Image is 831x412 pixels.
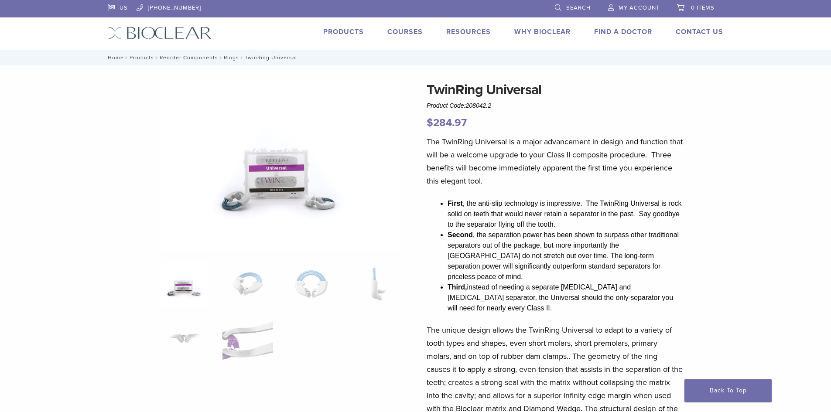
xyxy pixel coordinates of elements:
[130,54,154,61] a: Products
[323,27,364,36] a: Products
[427,116,467,129] bdi: 284.97
[286,262,336,306] img: TwinRing Universal - Image 3
[448,230,683,282] li: , the separation power has been shown to surpass other traditional separators out of the package,...
[222,262,273,306] img: TwinRing Universal - Image 2
[427,116,433,129] span: $
[108,27,212,39] img: Bioclear
[514,27,571,36] a: Why Bioclear
[159,317,209,361] img: TwinRing Universal - Image 5
[594,27,652,36] a: Find A Doctor
[218,55,224,60] span: /
[448,282,683,313] li: instead of needing a separate [MEDICAL_DATA] and [MEDICAL_DATA] separator, the Universal should t...
[102,50,730,65] nav: TwinRing Universal
[448,198,683,230] li: , the anti-slip technology is impressive. The TwinRing Universal is rock solid on teeth that woul...
[684,379,772,402] a: Back To Top
[446,27,491,36] a: Resources
[239,55,245,60] span: /
[466,102,491,109] span: 208042.2
[676,27,723,36] a: Contact Us
[105,54,124,61] a: Home
[387,27,423,36] a: Courses
[160,54,218,61] a: Reorder Components
[427,79,683,100] h1: TwinRing Universal
[691,4,715,11] span: 0 items
[124,55,130,60] span: /
[427,135,683,187] p: The TwinRing Universal is a major advancement in design and function that will be a welcome upgra...
[349,262,400,306] img: TwinRing Universal - Image 4
[448,231,473,238] strong: Second
[222,317,273,361] img: TwinRing Universal - Image 6
[159,79,400,251] img: 208042.2
[427,102,491,109] span: Product Code:
[566,4,591,11] span: Search
[154,55,160,60] span: /
[224,54,239,61] a: Rings
[448,200,463,207] strong: First
[448,283,467,291] strong: Third,
[619,4,660,11] span: My Account
[159,262,209,306] img: 208042.2-324x324.png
